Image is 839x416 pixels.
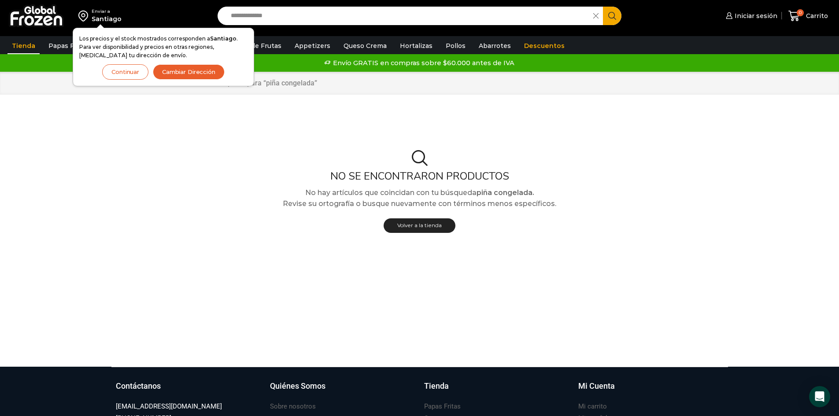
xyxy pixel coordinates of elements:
[116,380,161,392] h3: Contáctanos
[210,35,237,42] strong: Santiago
[102,64,148,80] button: Continuar
[339,37,391,54] a: Queso Crema
[424,380,569,401] a: Tienda
[270,380,325,392] h3: Quiénes Somos
[384,218,455,233] a: Volver a la tienda
[270,402,316,411] h3: Sobre nosotros
[44,37,93,54] a: Papas Fritas
[786,6,830,26] a: 0 Carrito
[578,380,615,392] h3: Mi Cuenta
[578,401,607,412] a: Mi carrito
[578,380,724,401] a: Mi Cuenta
[804,11,828,20] span: Carrito
[474,37,515,54] a: Abarrotes
[105,187,735,210] p: No hay artículos que coincidan con tu búsqueda Revise su ortografía o busque nuevamente con térmi...
[809,386,830,407] div: Open Intercom Messenger
[226,37,286,54] a: Pulpa de Frutas
[92,15,122,23] div: Santiago
[724,7,777,25] a: Iniciar sesión
[477,188,534,197] strong: piña congelada.
[116,402,222,411] h3: [EMAIL_ADDRESS][DOMAIN_NAME]
[290,37,335,54] a: Appetizers
[153,64,225,80] button: Cambiar Dirección
[7,37,40,54] a: Tienda
[520,37,569,54] a: Descuentos
[116,401,222,412] a: [EMAIL_ADDRESS][DOMAIN_NAME]
[797,9,804,16] span: 0
[397,222,442,228] span: Volver a la tienda
[105,170,735,183] h2: No se encontraron productos
[424,402,461,411] h3: Papas Fritas
[395,37,437,54] a: Hortalizas
[424,380,449,392] h3: Tienda
[270,401,316,412] a: Sobre nosotros
[116,380,261,401] a: Contáctanos
[441,37,470,54] a: Pollos
[732,11,777,20] span: Iniciar sesión
[424,401,461,412] a: Papas Fritas
[92,8,122,15] div: Enviar a
[78,8,92,23] img: address-field-icon.svg
[79,34,248,60] p: Los precios y el stock mostrados corresponden a . Para ver disponibilidad y precios en otras regi...
[578,402,607,411] h3: Mi carrito
[270,380,415,401] a: Quiénes Somos
[603,7,621,25] button: Search button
